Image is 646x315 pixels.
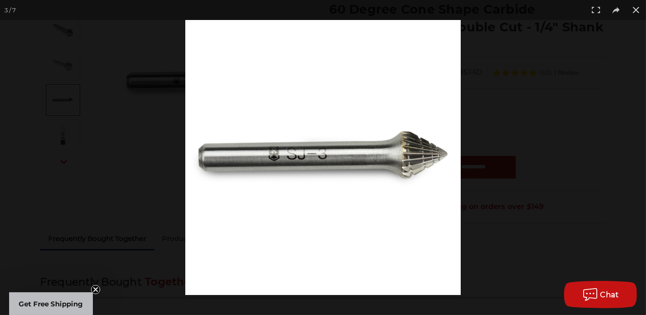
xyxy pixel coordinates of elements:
span: Chat [600,290,619,299]
div: Get Free ShippingClose teaser [9,292,93,315]
span: Get Free Shipping [19,300,83,308]
button: Chat [564,281,637,308]
button: Close teaser [91,285,100,294]
img: SJ-3-carbide-burr-double-cut-1-4-inch-cone-60-degree__85832.1680561527.jpg [185,20,461,295]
